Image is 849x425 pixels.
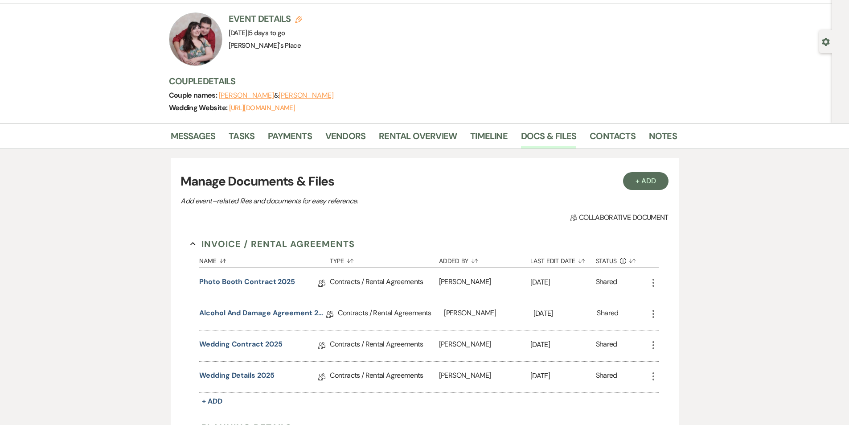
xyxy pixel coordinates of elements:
a: Rental Overview [379,129,457,149]
div: Contracts / Rental Agreements [330,362,439,392]
button: Status [596,251,648,268]
a: Wedding Details 2025 [199,370,274,384]
div: Shared [596,276,617,290]
span: Collaborative document [570,212,668,223]
button: + Add [199,395,225,408]
a: Payments [268,129,312,149]
a: Timeline [470,129,508,149]
div: Contracts / Rental Agreements [338,299,444,330]
button: [PERSON_NAME] [279,92,334,99]
div: [PERSON_NAME] [444,299,533,330]
span: & [219,91,334,100]
a: Wedding Contract 2025 [199,339,282,353]
span: Status [596,258,617,264]
p: [DATE] [530,339,596,351]
div: [PERSON_NAME] [439,268,530,299]
button: Invoice / Rental Agreements [190,237,355,251]
h3: Manage Documents & Files [180,172,668,191]
button: Name [199,251,330,268]
a: Messages [171,129,216,149]
span: [DATE] [229,29,285,37]
span: [PERSON_NAME]'s Place [229,41,301,50]
a: Notes [649,129,677,149]
div: Contracts / Rental Agreements [330,330,439,361]
button: Added By [439,251,530,268]
h3: Couple Details [169,75,668,87]
button: + Add [623,172,669,190]
div: Contracts / Rental Agreements [330,268,439,299]
div: [PERSON_NAME] [439,330,530,361]
button: Open lead details [822,37,830,45]
div: Shared [596,339,617,353]
span: 5 days to go [249,29,285,37]
a: [URL][DOMAIN_NAME] [229,103,295,112]
a: Contacts [590,129,636,149]
p: [DATE] [533,308,597,319]
p: Add event–related files and documents for easy reference. [180,195,492,207]
div: [PERSON_NAME] [439,362,530,392]
span: + Add [202,396,222,406]
p: [DATE] [530,276,596,288]
button: [PERSON_NAME] [219,92,274,99]
p: [DATE] [530,370,596,382]
a: Vendors [325,129,365,149]
a: Photo Booth Contract 2025 [199,276,295,290]
span: | [247,29,285,37]
a: Alcohol and Damage Agreement 2025 [199,308,326,322]
button: Type [330,251,439,268]
div: Shared [597,308,618,322]
h3: Event Details [229,12,303,25]
button: Last Edit Date [530,251,596,268]
a: Tasks [229,129,254,149]
div: Shared [596,370,617,384]
span: Wedding Website: [169,103,229,112]
a: Docs & Files [521,129,576,149]
span: Couple names: [169,91,219,100]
